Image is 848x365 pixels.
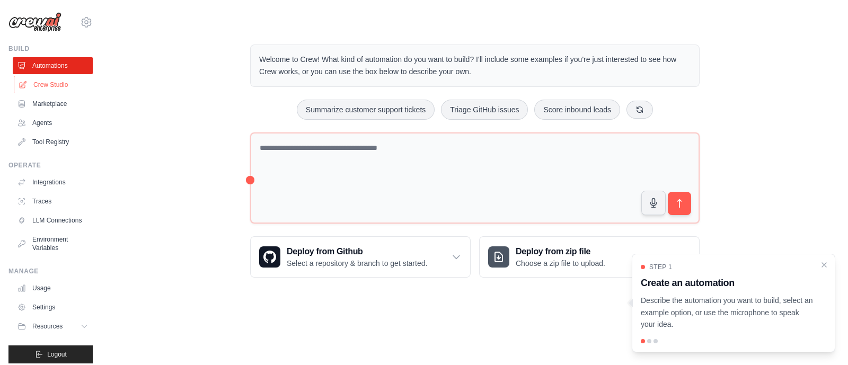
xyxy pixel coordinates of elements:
p: Describe the automation you want to build, select an example option, or use the microphone to spe... [641,295,814,331]
a: Environment Variables [13,231,93,256]
iframe: Chat Widget [795,314,848,365]
a: Crew Studio [14,76,94,93]
button: Logout [8,345,93,363]
a: Settings [13,299,93,316]
button: Triage GitHub issues [441,100,528,120]
button: Score inbound leads [534,100,620,120]
p: Choose a zip file to upload. [516,258,605,269]
div: Operate [8,161,93,170]
p: Select a repository & branch to get started. [287,258,427,269]
span: Resources [32,322,63,331]
a: Automations [13,57,93,74]
p: Welcome to Crew! What kind of automation do you want to build? I'll include some examples if you'... [259,54,691,78]
button: Summarize customer support tickets [297,100,435,120]
h3: Deploy from zip file [516,245,605,258]
a: Tool Registry [13,133,93,150]
button: Close walkthrough [820,261,828,269]
button: Resources [13,318,93,335]
span: Logout [47,350,67,359]
img: Logo [8,12,61,32]
div: Manage [8,267,93,275]
h3: Deploy from Github [287,245,427,258]
a: Agents [13,114,93,131]
a: LLM Connections [13,212,93,229]
a: Usage [13,280,93,297]
h3: Create an automation [641,275,814,290]
a: Integrations [13,174,93,191]
div: Build [8,44,93,53]
a: Traces [13,193,93,210]
span: Step 1 [649,263,672,271]
a: Marketplace [13,95,93,112]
